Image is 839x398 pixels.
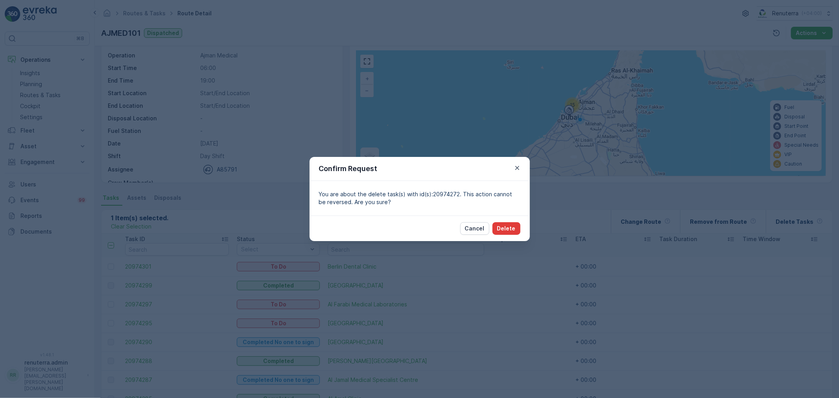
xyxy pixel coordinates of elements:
p: You are about the delete task(s) with id(s):20974272. This action cannot be reversed. Are you sure? [319,190,520,206]
p: Cancel [465,225,485,232]
p: Confirm Request [319,163,378,174]
button: Cancel [460,222,489,235]
p: Delete [497,225,516,232]
button: Delete [492,222,520,235]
